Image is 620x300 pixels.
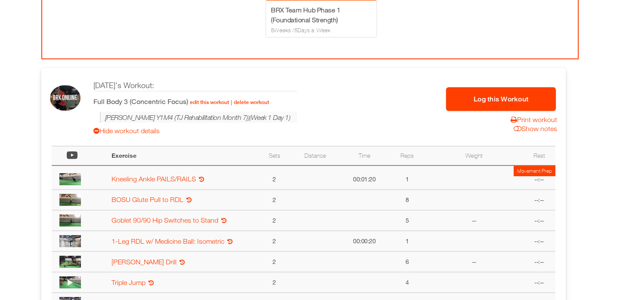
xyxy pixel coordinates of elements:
[523,146,555,165] th: Rest
[425,210,523,231] td: --
[506,116,557,123] a: Print workout
[59,173,81,185] img: thumbnail.png
[514,166,555,176] div: Movement Prep
[523,251,555,272] td: --:--
[425,146,523,165] th: Weight
[234,99,269,105] a: delete workout
[112,258,177,266] a: [PERSON_NAME] Drill
[390,251,425,272] td: 6
[523,272,555,293] td: --:--
[390,210,425,231] td: 5
[50,85,81,111] img: ios_large.PNG
[112,279,146,286] a: Triple Jump
[509,125,557,132] div: Show notes
[339,231,389,251] td: 00:00:20
[523,231,555,251] td: --:--
[258,251,291,272] td: 2
[390,231,425,251] td: 1
[100,112,297,123] h5: [PERSON_NAME] Y1M4 (TJ Rehabilitation Month 7)) ( Week 1 Day 1 )
[523,190,555,210] td: --:--
[425,251,523,272] td: --
[258,272,291,293] td: 2
[93,126,297,135] a: Hide workout details
[258,190,291,210] td: 2
[93,80,297,92] div: [DATE] 's Workout:
[258,231,291,251] td: 2
[271,6,340,23] a: BRX Team Hub Phase 1 (Foundational Strength)
[258,146,291,165] th: Sets
[523,165,555,190] td: --:--
[59,276,81,288] img: 1922981253-ebf83f4f1e55823353f19745caf72bc888b6022ce7e665395a9a7a6d31a27c80-d_640x360
[446,87,556,111] button: Log this Workout
[59,256,81,268] img: thumbnail.png
[112,237,224,245] a: 1-Leg RDL w/ Medicine Ball: Isometric
[59,214,81,227] img: thumbnail.png
[258,210,291,231] td: 2
[339,146,389,165] th: Time
[231,99,232,105] span: |
[258,165,291,190] td: 2
[112,196,183,203] a: BOSU Glute Pull to RDL
[339,165,389,190] td: 00:01:20
[291,146,339,165] th: Distance
[112,175,196,183] a: Kneeling Ankle PAILS/RAILS
[107,146,258,165] th: Exercise
[390,165,425,190] td: 1
[390,146,425,165] th: Reps
[271,27,372,34] h3: 5 Weeks / 5 Days a Week
[523,210,555,231] td: --:--
[59,235,81,247] img: thumbnail.png
[390,272,425,293] td: 4
[93,97,269,105] span: Full Body 3 (Concentric Focus)
[390,190,425,210] td: 8
[112,216,218,224] a: Goblet 90/90 Hip Switches to Stand
[59,194,81,206] img: thumbnail.png
[190,99,229,105] a: edit this workout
